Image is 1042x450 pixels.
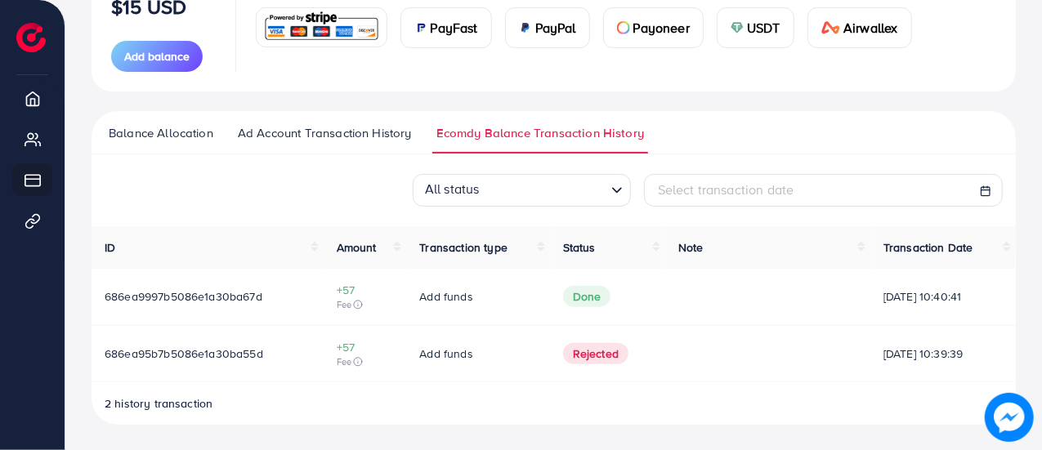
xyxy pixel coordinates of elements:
[105,288,262,305] span: 686ea9997b5086e1a30ba67d
[883,239,973,256] span: Transaction Date
[238,124,412,142] span: Ad Account Transaction History
[105,239,115,256] span: ID
[519,21,532,34] img: card
[431,18,478,38] span: PayFast
[747,18,780,38] span: USDT
[678,239,704,256] span: Note
[413,174,631,207] div: Search for option
[105,395,212,412] span: 2 history transaction
[603,7,704,48] a: cardPayoneer
[731,21,744,34] img: card
[985,393,1034,442] img: image
[563,343,628,364] span: Rejected
[419,345,472,362] span: Add funds
[256,7,387,47] a: card
[422,175,483,202] span: All status
[419,288,472,305] span: Add funds
[16,23,46,52] img: logo
[400,7,492,48] a: cardPayFast
[883,345,1003,362] span: [DATE] 10:39:39
[883,288,1003,305] span: [DATE] 10:40:41
[109,124,213,142] span: Balance Allocation
[485,176,605,202] input: Search for option
[617,21,630,34] img: card
[414,21,427,34] img: card
[807,7,912,48] a: cardAirwallex
[658,180,794,198] span: Select transaction date
[419,239,508,256] span: Transaction type
[337,355,394,368] span: Fee
[505,7,590,48] a: cardPayPal
[843,18,897,38] span: Airwallex
[124,48,190,65] span: Add balance
[563,286,611,307] span: Done
[111,41,203,72] button: Add balance
[105,345,263,362] span: 686ea95b7b5086e1a30ba55d
[337,282,394,298] span: +57
[262,10,382,45] img: card
[717,7,794,48] a: cardUSDT
[337,339,394,355] span: +57
[633,18,690,38] span: Payoneer
[535,18,576,38] span: PayPal
[337,239,377,256] span: Amount
[436,124,644,142] span: Ecomdy Balance Transaction History
[821,21,841,34] img: card
[563,239,596,256] span: Status
[337,298,394,311] span: Fee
